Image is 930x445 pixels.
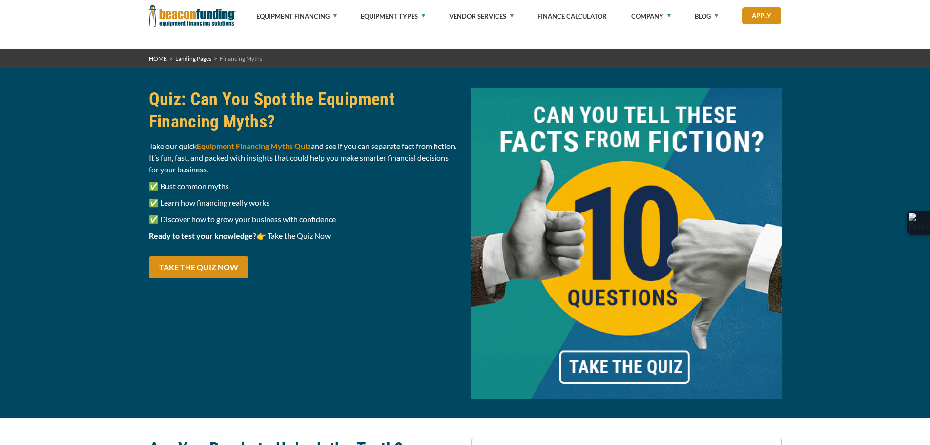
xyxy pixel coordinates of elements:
[149,230,459,242] p: 👉 Take the Quiz Now
[742,7,781,24] a: Apply
[149,140,459,175] p: Take our quick and see if you can separate fact from fiction. It’s fun, fast, and packed with ins...
[197,141,311,150] strong: Equipment Financing Myths Quiz
[149,88,459,133] h2: Quiz: Can You Spot the Equipment Financing Myths?
[149,231,256,240] strong: Ready to test your knowledge?
[149,197,459,209] p: ✅ Learn how financing really works
[175,55,211,62] a: Landing Pages
[149,256,248,278] a: Take the Quiz Now
[149,180,459,192] p: ✅ Bust common myths
[149,55,167,62] a: HOME
[149,213,459,225] p: ✅ Discover how to grow your business with confidence
[471,237,782,247] a: Can you tall these facts from fiction take the quiz
[220,55,262,62] span: Financing Myths
[471,88,782,399] img: Can you tall these facts from fiction take the quiz
[909,213,928,233] img: Extension Icon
